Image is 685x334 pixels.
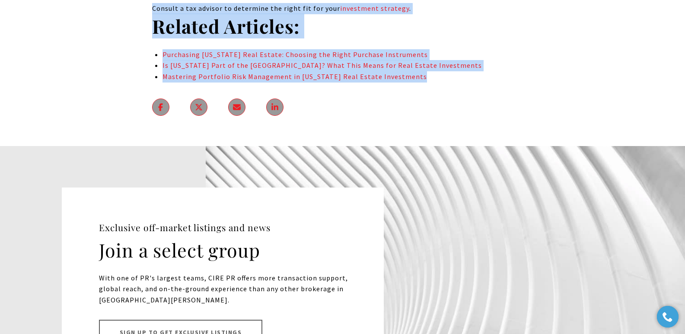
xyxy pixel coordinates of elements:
a: Mastering Portfolio Risk Management in [US_STATE] Real Estate Investments [162,72,427,81]
a: Purchasing [US_STATE] Real Estate: Choosing the Right Purchase Instruments [162,50,428,59]
img: Christie's International Real Estate black text logo [38,21,118,44]
p: With one of PR's largest teams, CIRE PR offers more transaction support, global reach, and on-the... [99,273,358,306]
p: Exclusive off-market listings and news [99,221,358,235]
h2: Join a select group [99,238,358,262]
a: Is [US_STATE] Part of the [GEOGRAPHIC_DATA]? What This Means for Real Estate Investments [162,61,482,70]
